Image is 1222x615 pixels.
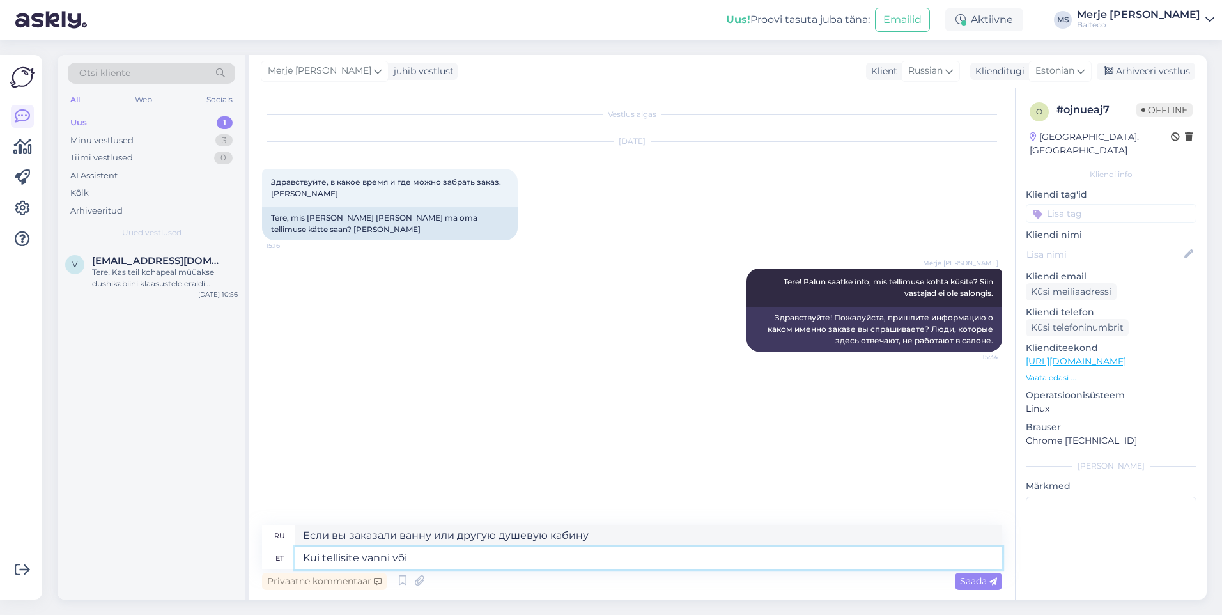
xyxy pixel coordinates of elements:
[1136,103,1193,117] span: Offline
[295,547,1002,569] textarea: Kui tellisite vanni või m
[1077,20,1200,30] div: Balteco
[92,267,238,290] div: Tere! Kas teil kohapeal müüakse dushikabiini klaasustele eraldi uksenupe või käepidemeid?
[1026,479,1196,493] p: Märkmed
[1026,204,1196,223] input: Lisa tag
[908,64,943,78] span: Russian
[271,177,503,198] span: Здравствуйте, в какое время и где можно забрать заказ. [PERSON_NAME]
[198,290,238,299] div: [DATE] 10:56
[1026,421,1196,434] p: Brauser
[1026,372,1196,384] p: Vaata edasi ...
[970,65,1025,78] div: Klienditugi
[1097,63,1195,80] div: Arhiveeri vestlus
[10,65,35,90] img: Askly Logo
[268,64,371,78] span: Merje [PERSON_NAME]
[215,134,233,147] div: 3
[1026,355,1126,367] a: [URL][DOMAIN_NAME]
[1026,283,1117,300] div: Küsi meiliaadressi
[1026,341,1196,355] p: Klienditeekond
[950,352,998,362] span: 15:34
[68,91,82,108] div: All
[1036,107,1042,116] span: o
[726,12,870,27] div: Proovi tasuta juba täna:
[1026,460,1196,472] div: [PERSON_NAME]
[132,91,155,108] div: Web
[389,65,454,78] div: juhib vestlust
[204,91,235,108] div: Socials
[70,152,133,164] div: Tiimi vestlused
[262,109,1002,120] div: Vestlus algas
[70,169,118,182] div: AI Assistent
[262,136,1002,147] div: [DATE]
[875,8,930,32] button: Emailid
[70,116,87,129] div: Uus
[1026,247,1182,261] input: Lisa nimi
[866,65,897,78] div: Klient
[726,13,750,26] b: Uus!
[275,547,284,569] div: et
[72,260,77,269] span: v
[945,8,1023,31] div: Aktiivne
[217,116,233,129] div: 1
[1026,434,1196,448] p: Chrome [TECHNICAL_ID]
[274,525,285,547] div: ru
[1026,306,1196,319] p: Kliendi telefon
[262,573,387,590] div: Privaatne kommentaar
[1035,64,1074,78] span: Estonian
[1077,10,1200,20] div: Merje [PERSON_NAME]
[1026,402,1196,416] p: Linux
[262,207,518,240] div: Tere, mis [PERSON_NAME] [PERSON_NAME] ma oma tellimuse kätte saan? [PERSON_NAME]
[1026,389,1196,402] p: Operatsioonisüsteem
[295,525,1002,547] textarea: Если вы заказали ванну или другую душевую кабину
[122,227,182,238] span: Uued vestlused
[70,187,89,199] div: Kõik
[1026,228,1196,242] p: Kliendi nimi
[960,575,997,587] span: Saada
[784,277,995,298] span: Tere! Palun saatke info, mis tellimuse kohta küsite? Siin vastajad ei ole salongis.
[1056,102,1136,118] div: # ojnueaj7
[1054,11,1072,29] div: MS
[1030,130,1171,157] div: [GEOGRAPHIC_DATA], [GEOGRAPHIC_DATA]
[92,255,225,267] span: vlad13678@gmail.com
[214,152,233,164] div: 0
[70,205,123,217] div: Arhiveeritud
[1026,188,1196,201] p: Kliendi tag'id
[1026,169,1196,180] div: Kliendi info
[79,66,130,80] span: Otsi kliente
[1026,270,1196,283] p: Kliendi email
[266,241,314,251] span: 15:16
[70,134,134,147] div: Minu vestlused
[923,258,998,268] span: Merje [PERSON_NAME]
[746,307,1002,352] div: Здравствуйте! Пожалуйста, пришлите информацию о каком именно заказе вы спрашиваете? Люди, которые...
[1026,319,1129,336] div: Küsi telefoninumbrit
[1077,10,1214,30] a: Merje [PERSON_NAME]Balteco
